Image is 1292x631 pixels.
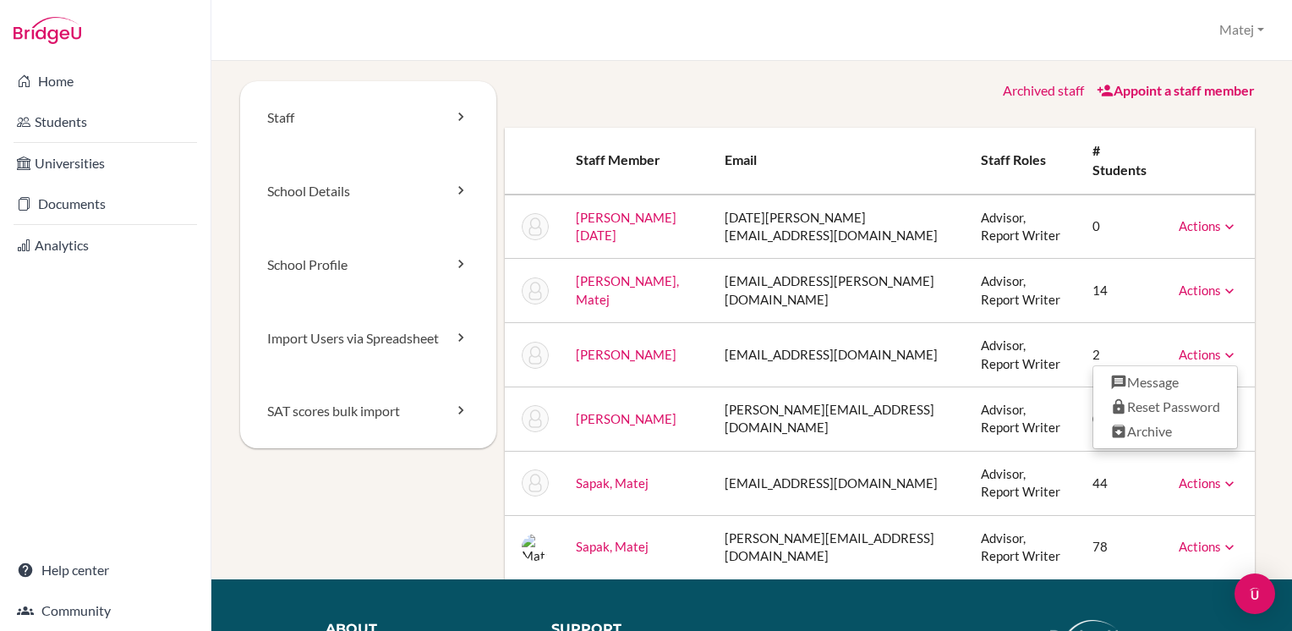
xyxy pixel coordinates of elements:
[562,128,711,195] th: Staff member
[967,259,1080,323] td: Advisor, Report Writer
[522,534,549,561] img: Matej Sapak
[1079,259,1165,323] td: 14
[3,228,207,262] a: Analytics
[576,475,649,491] a: Sapak, Matej
[1212,14,1272,46] button: Matej
[711,515,967,579] td: [PERSON_NAME][EMAIL_ADDRESS][DOMAIN_NAME]
[576,539,649,554] a: Sapak, Matej
[1079,387,1165,452] td: 0
[967,515,1080,579] td: Advisor, Report Writer
[240,155,496,228] a: School Details
[1079,451,1165,515] td: 44
[576,210,676,243] a: [PERSON_NAME][DATE]
[711,259,967,323] td: [EMAIL_ADDRESS][PERSON_NAME][DOMAIN_NAME]
[1179,347,1238,362] a: Actions
[1179,475,1238,491] a: Actions
[1092,365,1238,449] ul: Actions
[967,323,1080,387] td: Advisor, Report Writer
[1097,82,1255,98] a: Appoint a staff member
[240,81,496,155] a: Staff
[1179,539,1238,554] a: Actions
[1079,128,1165,195] th: # students
[711,128,967,195] th: Email
[1093,370,1237,395] a: Message
[1179,283,1238,298] a: Actions
[711,323,967,387] td: [EMAIL_ADDRESS][DOMAIN_NAME]
[711,195,967,259] td: [DATE][PERSON_NAME][EMAIL_ADDRESS][DOMAIN_NAME]
[3,64,207,98] a: Home
[3,553,207,587] a: Help center
[1079,195,1165,259] td: 0
[576,411,676,426] a: [PERSON_NAME]
[240,228,496,302] a: School Profile
[1235,573,1275,614] div: Open Intercom Messenger
[1079,323,1165,387] td: 2
[1079,515,1165,579] td: 78
[522,405,549,432] img: Jelena Ostoich
[1003,82,1084,98] a: Archived staff
[14,17,81,44] img: Bridge-U
[522,277,549,305] img: Matej Luptak
[576,273,679,306] a: [PERSON_NAME], Matej
[711,451,967,515] td: [EMAIL_ADDRESS][DOMAIN_NAME]
[576,347,676,362] a: [PERSON_NAME]
[1093,420,1237,444] a: Archive
[3,594,207,628] a: Community
[3,187,207,221] a: Documents
[240,375,496,448] a: SAT scores bulk import
[1093,395,1237,420] a: Reset Password
[522,342,549,369] img: Aneta Luptakova
[967,195,1080,259] td: Advisor, Report Writer
[1179,218,1238,233] a: Actions
[522,213,549,240] img: Lucia Illy
[3,146,207,180] a: Universities
[711,387,967,452] td: [PERSON_NAME][EMAIL_ADDRESS][DOMAIN_NAME]
[967,128,1080,195] th: Staff roles
[3,105,207,139] a: Students
[967,387,1080,452] td: Advisor, Report Writer
[522,469,549,497] img: Matej Sapak
[240,302,496,376] a: Import Users via Spreadsheet
[967,451,1080,515] td: Advisor, Report Writer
